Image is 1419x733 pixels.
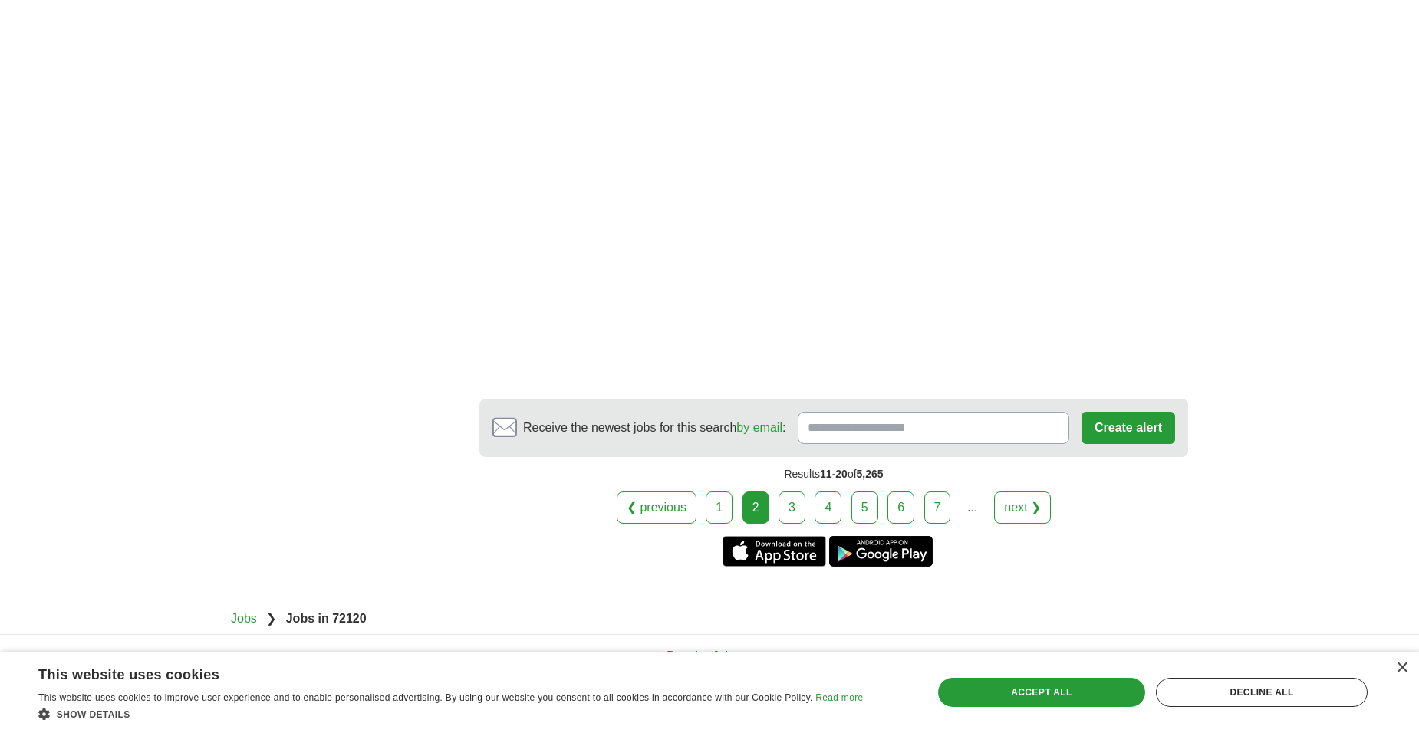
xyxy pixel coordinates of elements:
[815,491,841,524] a: 4
[286,612,367,625] strong: Jobs in 72120
[38,661,825,684] div: This website uses cookies
[1082,412,1175,444] button: Create alert
[887,491,914,524] a: 6
[38,692,813,703] span: This website uses cookies to improve user experience and to enable personalised advertising. By u...
[38,706,863,721] div: Show details
[736,421,782,434] a: by email
[857,468,884,480] span: 5,265
[994,491,1051,524] a: next ❯
[1156,678,1368,707] div: Decline all
[815,692,863,703] a: Read more, opens a new window
[706,491,733,524] a: 1
[924,491,951,524] a: 7
[779,491,805,524] a: 3
[820,468,848,480] span: 11-20
[617,491,696,524] a: ❮ previous
[231,612,257,625] a: Jobs
[938,678,1145,707] div: Accept all
[523,419,785,437] span: Receive the newest jobs for this search :
[57,709,130,720] span: Show details
[829,536,933,567] a: Get the Android app
[1396,662,1407,674] div: Close
[851,491,878,524] a: 5
[479,457,1188,491] div: Results of
[723,536,826,567] a: Get the iPhone app
[667,649,738,662] span: Popular Jobs
[957,492,988,523] div: ...
[742,491,769,524] div: 2
[266,612,276,625] span: ❯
